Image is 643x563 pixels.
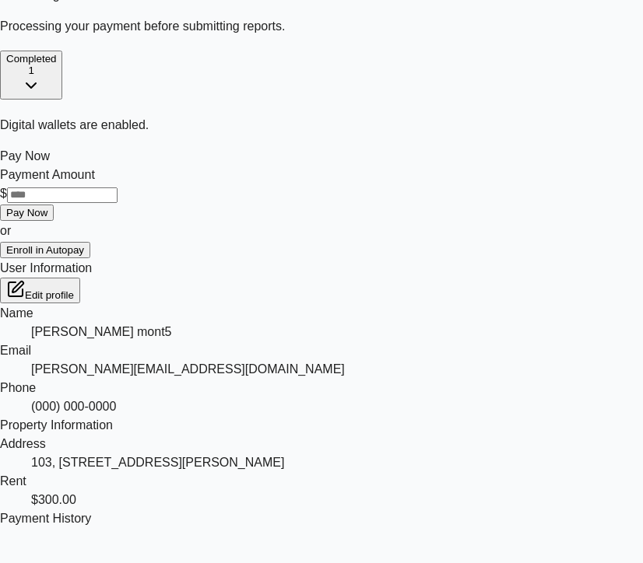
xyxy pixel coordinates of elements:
[31,400,116,413] span: (000) 000-0000
[6,65,56,76] div: 1
[25,289,74,301] span: Edit profile
[31,323,643,341] dd: [PERSON_NAME] mont5
[31,362,345,376] span: [PERSON_NAME][EMAIL_ADDRESS][DOMAIN_NAME]
[6,53,56,65] span: Completed
[31,491,643,509] dd: $300.00
[31,453,643,472] dd: 103, [STREET_ADDRESS][PERSON_NAME]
